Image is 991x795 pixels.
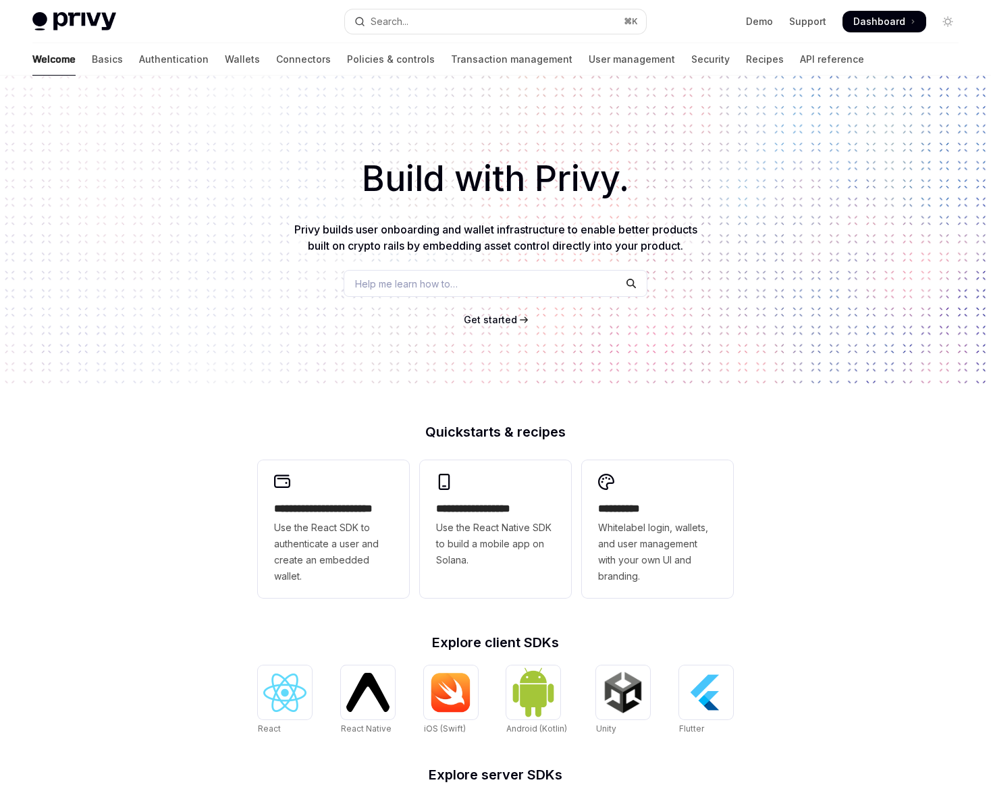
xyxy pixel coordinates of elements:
span: ⌘ K [624,16,638,27]
a: Demo [746,15,773,28]
span: React [258,723,281,734]
a: **** *****Whitelabel login, wallets, and user management with your own UI and branding. [582,460,733,598]
a: Security [691,43,730,76]
span: iOS (Swift) [424,723,466,734]
h1: Build with Privy. [22,153,969,205]
a: Authentication [139,43,209,76]
h2: Explore server SDKs [258,768,733,782]
a: iOS (Swift)iOS (Swift) [424,665,478,736]
a: Android (Kotlin)Android (Kotlin) [506,665,567,736]
a: UnityUnity [596,665,650,736]
span: Help me learn how to… [355,277,458,291]
a: Support [789,15,826,28]
img: React [263,674,306,712]
span: Use the React Native SDK to build a mobile app on Solana. [436,520,555,568]
div: Search... [371,13,408,30]
a: ReactReact [258,665,312,736]
span: Get started [464,314,517,325]
span: React Native [341,723,392,734]
a: React NativeReact Native [341,665,395,736]
a: User management [589,43,675,76]
span: Android (Kotlin) [506,723,567,734]
button: Open search [345,9,647,34]
img: Flutter [685,671,728,714]
a: Wallets [225,43,260,76]
a: **** **** **** ***Use the React Native SDK to build a mobile app on Solana. [420,460,571,598]
span: Use the React SDK to authenticate a user and create an embedded wallet. [274,520,393,584]
span: Dashboard [853,15,905,28]
a: Connectors [276,43,331,76]
img: Unity [601,671,645,714]
button: Toggle dark mode [937,11,959,32]
a: Dashboard [842,11,926,32]
span: Flutter [679,723,704,734]
h2: Explore client SDKs [258,636,733,649]
a: API reference [800,43,864,76]
a: Welcome [32,43,76,76]
a: Policies & controls [347,43,435,76]
span: Unity [596,723,616,734]
span: Whitelabel login, wallets, and user management with your own UI and branding. [598,520,717,584]
img: Android (Kotlin) [512,667,555,717]
img: React Native [346,673,390,711]
a: Get started [464,313,517,327]
a: FlutterFlutter [679,665,733,736]
a: Basics [92,43,123,76]
a: Transaction management [451,43,572,76]
img: iOS (Swift) [429,672,473,713]
h2: Quickstarts & recipes [258,425,733,439]
span: Privy builds user onboarding and wallet infrastructure to enable better products built on crypto ... [294,223,697,252]
a: Recipes [746,43,784,76]
img: light logo [32,12,116,31]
